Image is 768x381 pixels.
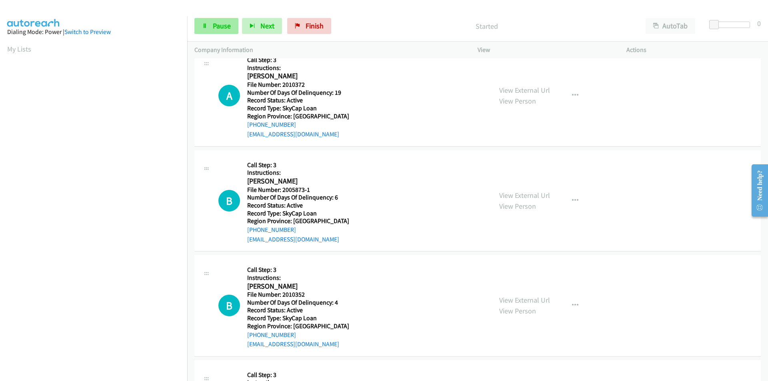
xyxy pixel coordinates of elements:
[247,104,349,112] h5: Record Type: SkyCap Loan
[306,21,324,30] span: Finish
[626,45,761,55] p: Actions
[194,45,463,55] p: Company Information
[247,274,349,282] h5: Instructions:
[247,209,349,217] h5: Record Type: SkyCap Loan
[247,226,296,233] a: [PHONE_NUMBER]
[247,331,296,339] a: [PHONE_NUMBER]
[247,169,349,177] h5: Instructions:
[499,295,550,305] a: View External Url
[247,193,349,201] h5: Number Of Days Of Delinquency: 6
[194,18,238,34] a: Pause
[218,190,240,211] h1: B
[499,306,536,315] a: View Person
[7,27,180,37] div: Dialing Mode: Power |
[646,18,695,34] button: AutoTab
[7,44,31,54] a: My Lists
[247,282,340,291] h2: [PERSON_NAME]
[247,340,339,348] a: [EMAIL_ADDRESS][DOMAIN_NAME]
[757,18,761,29] div: 0
[218,85,240,106] h1: A
[247,121,296,128] a: [PHONE_NUMBER]
[247,130,339,138] a: [EMAIL_ADDRESS][DOMAIN_NAME]
[247,56,349,64] h5: Call Step: 3
[247,291,349,299] h5: File Number: 2010352
[713,22,750,28] div: Delay between calls (in seconds)
[247,64,349,72] h5: Instructions:
[247,112,349,120] h5: Region Province: [GEOGRAPHIC_DATA]
[247,235,339,243] a: [EMAIL_ADDRESS][DOMAIN_NAME]
[247,299,349,307] h5: Number Of Days Of Delinquency: 4
[287,18,331,34] a: Finish
[242,18,282,34] button: Next
[745,159,768,222] iframe: Resource Center
[499,96,536,106] a: View Person
[499,191,550,200] a: View External Url
[247,96,349,104] h5: Record Status: Active
[247,306,349,314] h5: Record Status: Active
[247,371,383,379] h5: Call Step: 3
[499,86,550,95] a: View External Url
[342,21,631,32] p: Started
[247,89,349,97] h5: Number Of Days Of Delinquency: 19
[247,314,349,322] h5: Record Type: SkyCap Loan
[247,177,340,186] h2: [PERSON_NAME]
[260,21,274,30] span: Next
[247,81,349,89] h5: File Number: 2010372
[247,201,349,209] h5: Record Status: Active
[247,186,349,194] h5: File Number: 2005873-1
[247,161,349,169] h5: Call Step: 3
[218,295,240,316] div: The call is yet to be attempted
[218,190,240,211] div: The call is yet to be attempted
[247,322,349,330] h5: Region Province: [GEOGRAPHIC_DATA]
[247,217,349,225] h5: Region Province: [GEOGRAPHIC_DATA]
[247,72,340,81] h2: [PERSON_NAME]
[213,21,231,30] span: Pause
[64,28,111,36] a: Switch to Preview
[499,201,536,211] a: View Person
[218,295,240,316] h1: B
[247,266,349,274] h5: Call Step: 3
[478,45,612,55] p: View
